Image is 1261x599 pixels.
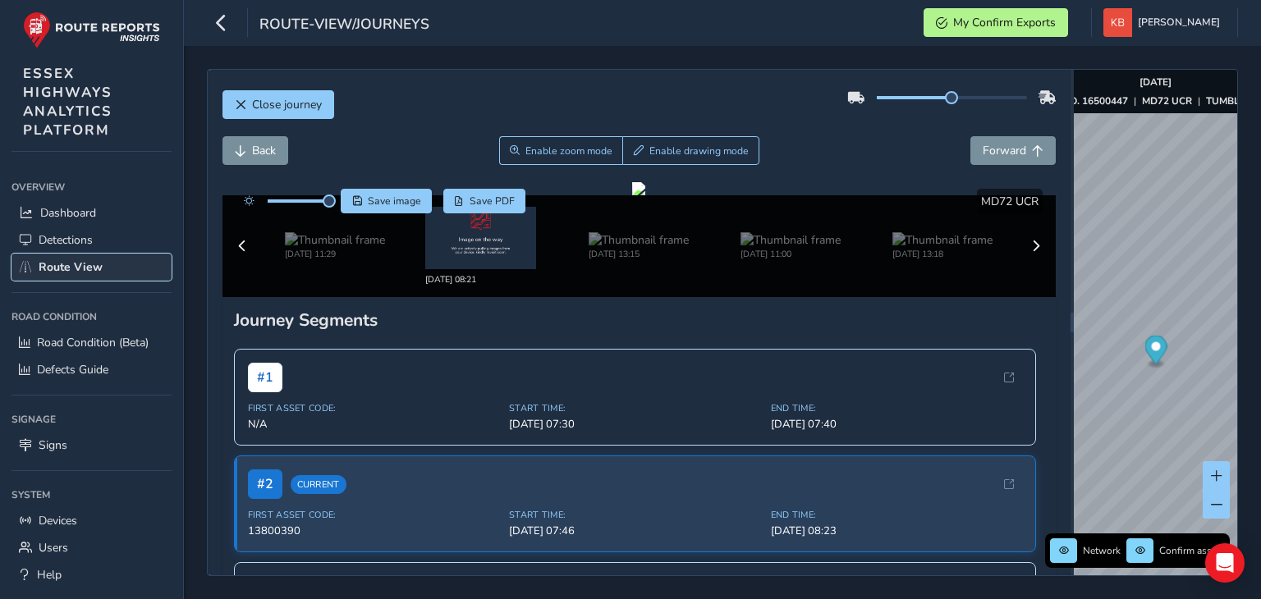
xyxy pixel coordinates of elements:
[341,189,432,213] button: Save
[1205,543,1245,583] div: Open Intercom Messenger
[368,194,421,208] span: Save image
[259,14,429,37] span: route-view/journeys
[953,15,1056,30] span: My Confirm Exports
[892,232,993,248] img: Thumbnail frame
[248,524,500,538] span: 13800390
[37,362,108,377] span: Defects Guide
[983,143,1026,158] span: Forward
[39,513,77,528] span: Devices
[11,482,172,507] div: System
[622,136,759,165] button: Draw
[222,90,334,119] button: Close journey
[248,363,282,392] span: # 1
[11,561,172,588] a: Help
[11,407,172,432] div: Signage
[40,205,96,221] span: Dashboard
[39,259,103,275] span: Route View
[11,304,172,329] div: Road Condition
[23,64,112,139] span: ESSEX HIGHWAYS ANALYTICS PLATFORM
[285,248,385,260] div: [DATE] 11:29
[509,402,761,414] span: Start Time:
[649,144,749,158] span: Enable drawing mode
[970,136,1056,165] button: Forward
[771,417,1023,432] span: [DATE] 07:40
[248,509,500,521] span: First Asset Code:
[37,335,149,350] span: Road Condition (Beta)
[924,8,1068,37] button: My Confirm Exports
[222,136,288,165] button: Back
[509,509,761,521] span: Start Time:
[1138,8,1220,37] span: [PERSON_NAME]
[1142,94,1192,107] strong: MD72 UCR
[11,254,172,281] a: Route View
[771,509,1023,521] span: End Time:
[11,175,172,199] div: Overview
[1103,8,1226,37] button: [PERSON_NAME]
[11,432,172,459] a: Signs
[23,11,160,48] img: rr logo
[470,194,515,208] span: Save PDF
[509,417,761,432] span: [DATE] 07:30
[39,540,68,556] span: Users
[1103,8,1132,37] img: diamond-layout
[425,207,536,269] img: Thumbnail frame
[443,189,526,213] button: PDF
[741,248,841,260] div: [DATE] 11:00
[771,402,1023,414] span: End Time:
[589,248,689,260] div: [DATE] 13:15
[285,232,385,248] img: Thumbnail frame
[11,329,172,356] a: Road Condition (Beta)
[1028,94,1128,107] strong: ASSET NO. 16500447
[234,309,1045,332] div: Journey Segments
[11,199,172,226] a: Dashboard
[425,273,548,286] div: [DATE] 08:21
[499,136,623,165] button: Zoom
[1139,75,1172,89] strong: [DATE]
[981,194,1039,209] span: MD72 UCR
[248,417,500,432] span: N/A
[37,567,62,583] span: Help
[741,232,841,248] img: Thumbnail frame
[589,232,689,248] img: Thumbnail frame
[39,232,93,248] span: Detections
[892,248,993,260] div: [DATE] 13:18
[11,507,172,534] a: Devices
[525,144,612,158] span: Enable zoom mode
[11,534,172,561] a: Users
[1159,544,1225,557] span: Confirm assets
[248,469,282,499] span: # 2
[291,475,346,494] span: Current
[11,356,172,383] a: Defects Guide
[1083,544,1121,557] span: Network
[11,226,172,254] a: Detections
[252,143,276,158] span: Back
[509,524,761,538] span: [DATE] 07:46
[248,402,500,414] span: First Asset Code:
[39,437,67,453] span: Signs
[252,97,322,112] span: Close journey
[771,524,1023,538] span: [DATE] 08:23
[1144,336,1167,369] div: Map marker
